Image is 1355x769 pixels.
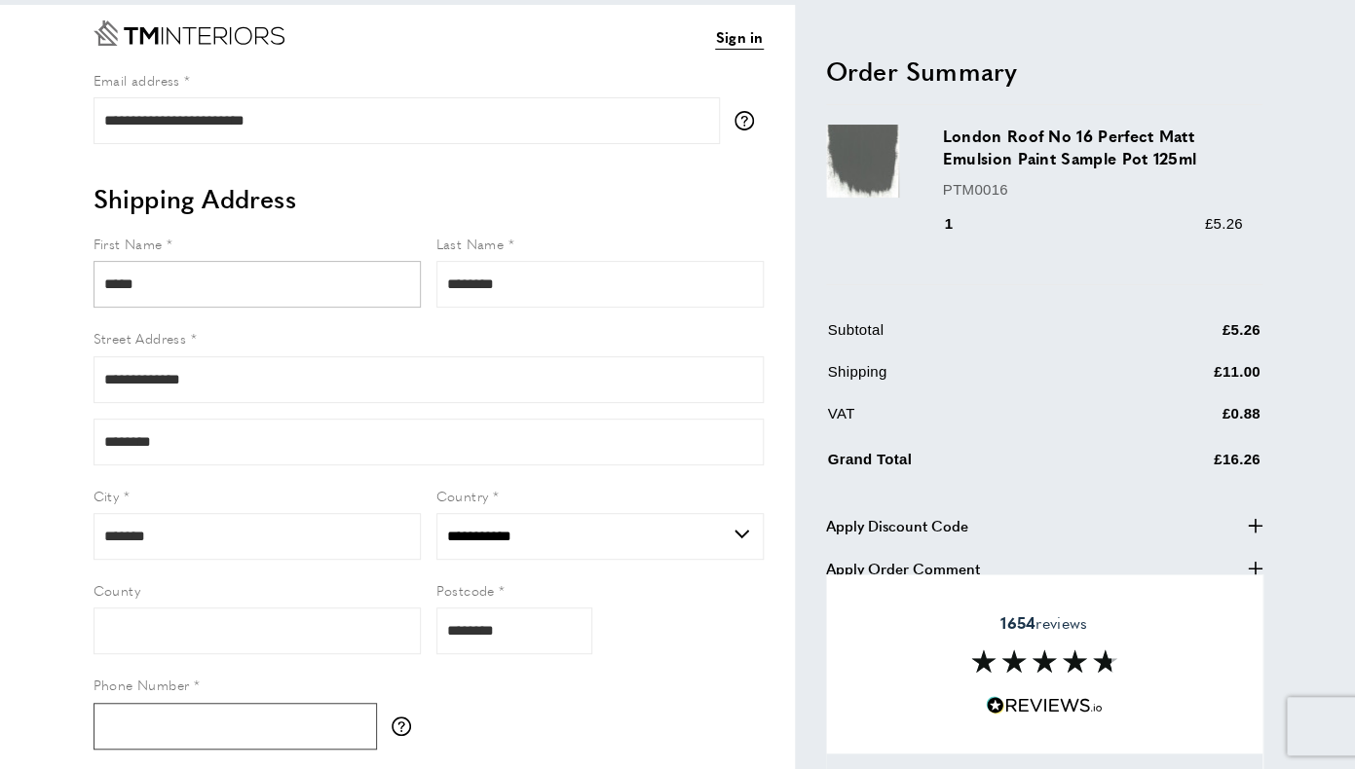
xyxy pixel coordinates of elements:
[828,443,1106,485] td: Grand Total
[94,70,180,90] span: Email address
[94,328,187,348] span: Street Address
[943,177,1243,201] p: PTM0016
[94,675,190,694] span: Phone Number
[392,716,421,736] button: More information
[436,580,495,600] span: Postcode
[734,111,764,130] button: More information
[826,513,968,536] span: Apply Discount Code
[715,25,763,50] a: Sign in
[1000,613,1087,633] span: reviews
[943,125,1243,169] h3: London Roof No 16 Perfect Matt Emulsion Paint Sample Pot 125ml
[828,401,1106,439] td: VAT
[1107,317,1260,355] td: £5.26
[94,181,764,216] h2: Shipping Address
[971,649,1117,673] img: Reviews section
[436,234,505,253] span: Last Name
[94,234,163,253] span: First Name
[1107,443,1260,485] td: £16.26
[436,486,489,505] span: Country
[826,125,899,198] img: London Roof No 16 Perfect Matt Emulsion Paint Sample Pot 125ml
[94,580,140,600] span: County
[1107,359,1260,397] td: £11.00
[1107,401,1260,439] td: £0.88
[826,53,1262,88] h2: Order Summary
[94,20,284,46] a: Go to Home page
[828,359,1106,397] td: Shipping
[943,211,981,235] div: 1
[1204,214,1242,231] span: £5.26
[986,696,1103,714] img: Reviews.io 5 stars
[1000,611,1035,634] strong: 1654
[826,556,980,579] span: Apply Order Comment
[828,317,1106,355] td: Subtotal
[94,486,120,505] span: City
